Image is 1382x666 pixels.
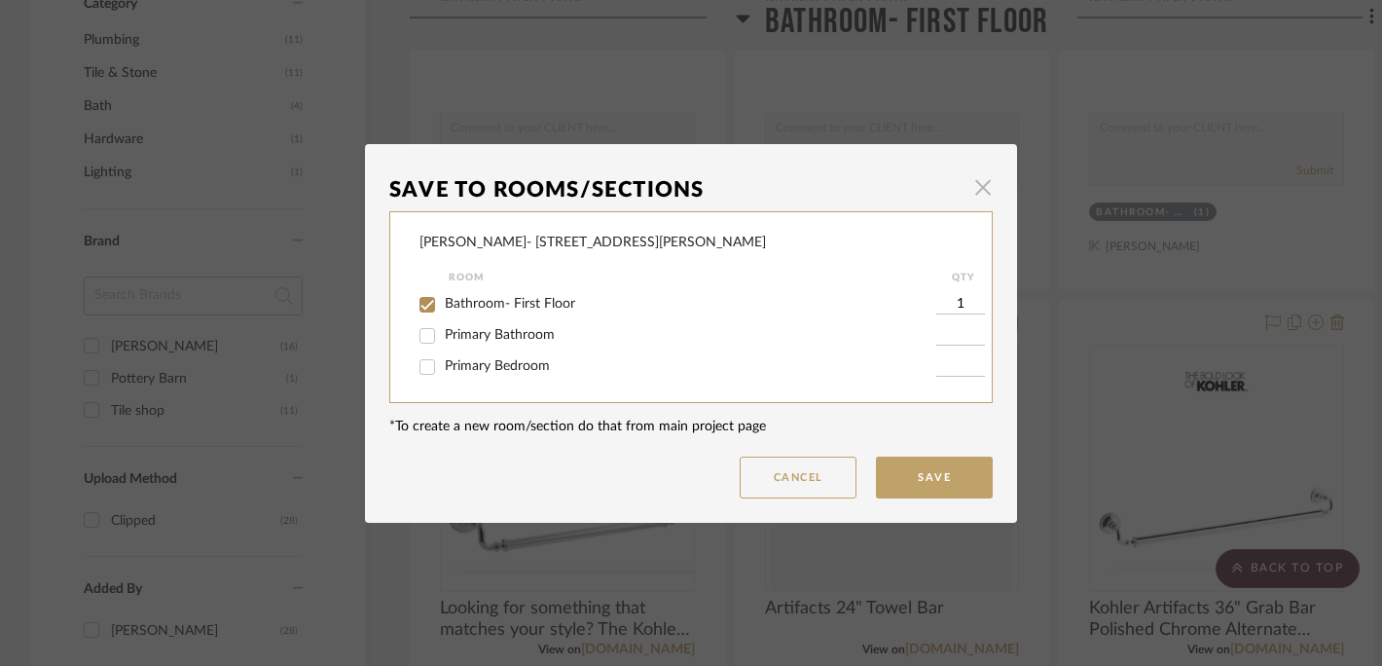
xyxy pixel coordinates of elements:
dialog-header: Save To Rooms/Sections [389,168,993,211]
div: Room [449,266,936,289]
span: Primary Bathroom [445,328,555,342]
div: Save To Rooms/Sections [389,168,964,211]
button: Save [876,457,993,499]
div: [PERSON_NAME]- [STREET_ADDRESS][PERSON_NAME] [419,233,766,253]
span: Primary Bedroom [445,359,550,373]
span: Bathroom- First Floor [445,297,575,311]
div: *To create a new room/section do that from main project page [389,417,993,437]
div: QTY [936,266,990,289]
button: Close [964,168,1002,207]
button: Cancel [740,457,856,499]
